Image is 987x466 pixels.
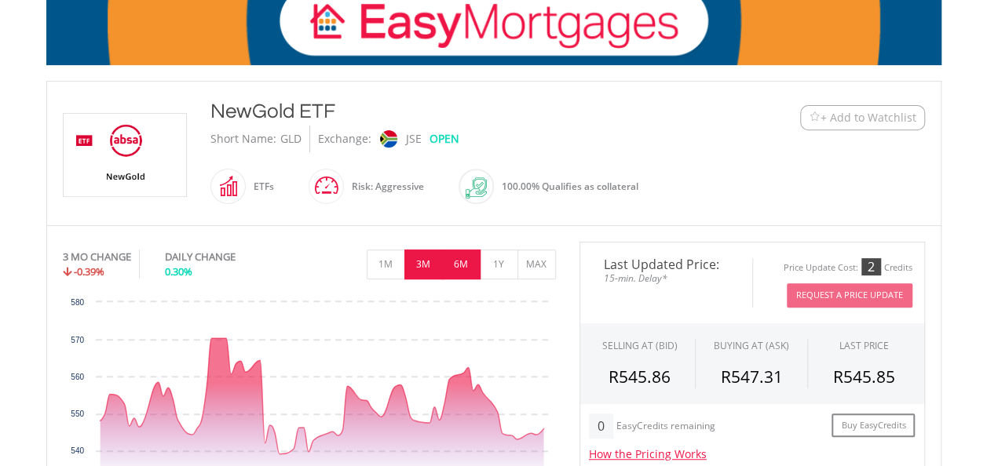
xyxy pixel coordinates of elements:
[609,366,671,388] span: R545.86
[280,126,302,152] div: GLD
[616,420,715,434] div: EasyCredits remaining
[861,258,881,275] div: 2
[714,339,789,352] span: BUYING AT (ASK)
[71,298,84,307] text: 580
[379,130,397,147] img: jse.png
[318,126,371,152] div: Exchange:
[601,339,677,352] div: SELLING AT (BID)
[406,126,422,152] div: JSE
[66,114,184,196] img: EQU.ZA.GLD.png
[821,110,916,126] span: + Add to Watchlist
[63,249,131,264] div: 3 MO CHANGE
[720,366,782,388] span: R547.31
[71,336,84,344] text: 570
[480,249,518,279] button: 1Y
[430,126,459,152] div: OPEN
[246,168,274,206] div: ETFs
[466,177,487,198] img: collateral-qualifying-green.svg
[71,373,84,381] text: 560
[884,262,912,274] div: Credits
[344,168,424,206] div: Risk: Aggressive
[404,249,443,279] button: 3M
[210,126,276,152] div: Short Name:
[800,105,925,130] button: Watchlist + Add to Watchlist
[165,249,288,264] div: DAILY CHANGE
[832,413,915,438] a: Buy EasyCredits
[71,410,84,418] text: 550
[809,111,821,123] img: Watchlist
[589,413,613,439] div: 0
[592,258,740,271] span: Last Updated Price:
[210,97,704,126] div: NewGold ETF
[784,262,858,274] div: Price Update Cost:
[517,249,556,279] button: MAX
[502,180,638,193] span: 100.00% Qualifies as collateral
[787,283,912,308] button: Request A Price Update
[367,249,405,279] button: 1M
[592,271,740,286] span: 15-min. Delay*
[839,339,889,352] div: LAST PRICE
[165,264,192,279] span: 0.30%
[74,264,104,279] span: -0.39%
[833,366,895,388] span: R545.85
[442,249,481,279] button: 6M
[589,446,707,461] a: How the Pricing Works
[71,446,84,455] text: 540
